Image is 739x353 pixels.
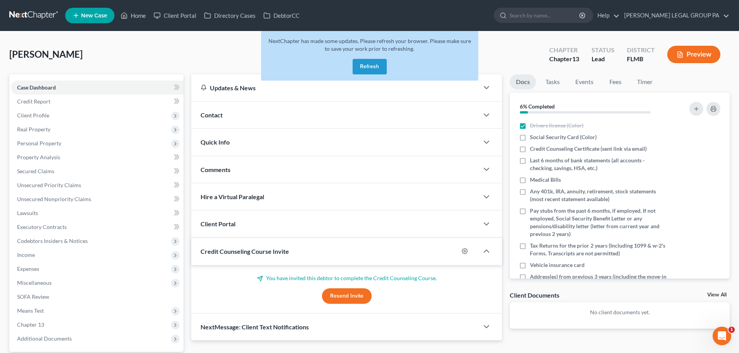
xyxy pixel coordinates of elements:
[17,196,91,202] span: Unsecured Nonpriority Claims
[530,261,585,269] span: Vehicle insurance card
[201,193,264,200] span: Hire a Virtual Paralegal
[11,164,183,178] a: Secured Claims
[510,291,559,299] div: Client Documents
[539,74,566,90] a: Tasks
[201,220,235,227] span: Client Portal
[268,38,471,52] span: NextChapter has made some updates. Please refresh your browser. Please make sure to save your wor...
[530,145,647,153] span: Credit Counseling Certificate (sent link via email)
[530,188,668,203] span: Any 401k, IRA, annuity, retirement, stock statements (most recent statement available)
[200,9,260,22] a: Directory Cases
[603,74,628,90] a: Fees
[17,238,88,244] span: Codebtors Insiders & Notices
[201,166,230,173] span: Comments
[17,265,39,272] span: Expenses
[17,335,72,342] span: Additional Documents
[11,206,183,220] a: Lawsuits
[201,111,223,119] span: Contact
[17,224,67,230] span: Executory Contracts
[530,207,668,238] span: Pay stubs from the past 6 months, if employed. If not employed, Social Security Benefit Letter or...
[667,46,720,63] button: Preview
[260,9,303,22] a: DebtorCC
[322,288,372,304] button: Resend Invite
[11,290,183,304] a: SOFA Review
[510,74,536,90] a: Docs
[713,327,731,345] iframe: Intercom live chat
[17,210,38,216] span: Lawsuits
[17,293,49,300] span: SOFA Review
[11,192,183,206] a: Unsecured Nonpriority Claims
[592,55,614,64] div: Lead
[11,178,183,192] a: Unsecured Priority Claims
[17,307,44,314] span: Means Test
[631,74,659,90] a: Timer
[530,176,561,184] span: Medical Bills
[17,182,81,188] span: Unsecured Priority Claims
[11,220,183,234] a: Executory Contracts
[201,274,493,282] p: You have invited this debtor to complete the Credit Counseling Course.
[572,55,579,62] span: 13
[17,140,61,146] span: Personal Property
[201,84,469,92] div: Updates & News
[530,157,668,172] span: Last 6 months of bank statements (all accounts - checking, savings, HSA, etc.)
[9,48,83,60] span: [PERSON_NAME]
[729,327,735,333] span: 1
[81,13,107,19] span: New Case
[620,9,729,22] a: [PERSON_NAME] LEGAL GROUP PA
[530,133,597,141] span: Social Security Card (Color)
[17,321,44,328] span: Chapter 13
[592,46,614,55] div: Status
[11,81,183,95] a: Case Dashboard
[549,55,579,64] div: Chapter
[17,126,50,133] span: Real Property
[201,323,309,331] span: NextMessage: Client Text Notifications
[11,150,183,164] a: Property Analysis
[569,74,600,90] a: Events
[117,9,150,22] a: Home
[17,279,52,286] span: Miscellaneous
[353,59,387,74] button: Refresh
[17,98,50,105] span: Credit Report
[201,138,230,146] span: Quick Info
[594,9,620,22] a: Help
[530,242,668,257] span: Tax Returns for the prior 2 years (Including 1099 & w-2's Forms. Transcripts are not permitted)
[509,8,580,22] input: Search by name...
[17,112,49,119] span: Client Profile
[17,251,35,258] span: Income
[530,122,583,129] span: Drivers license (Color)
[707,292,727,298] a: View All
[17,84,56,91] span: Case Dashboard
[11,95,183,108] a: Credit Report
[627,46,655,55] div: District
[530,273,668,288] span: Address(es) from previous 3 years (including the move-in and move-out month/year)
[201,248,289,255] span: Credit Counseling Course Invite
[516,308,723,316] p: No client documents yet.
[17,154,60,160] span: Property Analysis
[150,9,200,22] a: Client Portal
[520,103,555,110] strong: 6% Completed
[17,168,54,174] span: Secured Claims
[549,46,579,55] div: Chapter
[627,55,655,64] div: FLMB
